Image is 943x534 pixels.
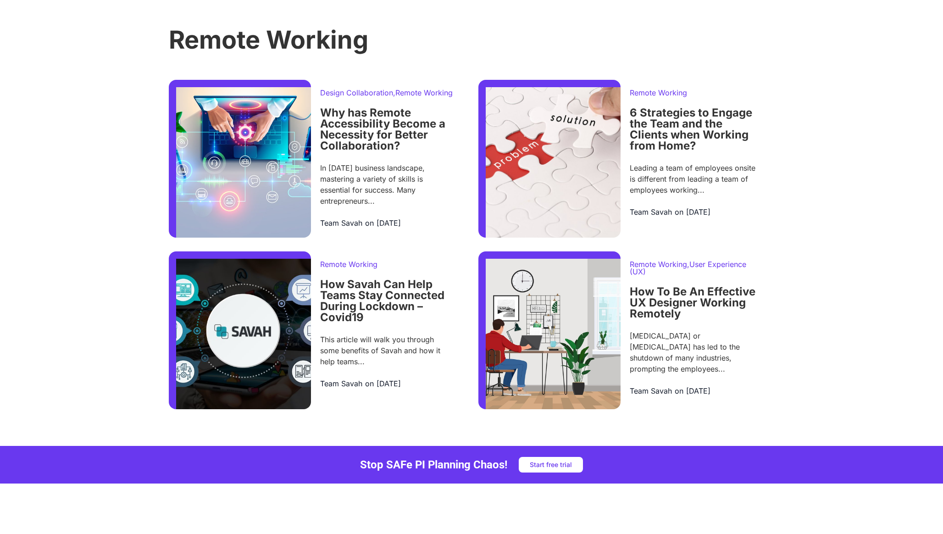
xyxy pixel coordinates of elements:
[169,28,774,52] h3: Remote Working
[630,385,672,396] a: Team Savah
[675,206,683,217] span: on
[320,217,362,228] a: Team Savah
[630,162,763,195] div: Leading a team of employees onsite is different from leading a team of employees working...
[675,385,683,396] span: on
[395,88,453,97] a: Remote Working
[686,206,710,217] a: [DATE]
[630,206,672,217] a: Team Savah
[686,207,710,217] time: [DATE]
[530,462,572,468] span: Start free trial
[630,260,687,269] a: Remote Working
[630,106,752,152] a: 6 Strategies to Engage the Team and the Clients when Working from Home?
[320,89,454,96] p: ,
[519,457,583,473] a: Start free trial
[365,217,374,228] span: on
[630,330,763,374] div: [MEDICAL_DATA] or [MEDICAL_DATA] has led to the shutdown of many industries, prompting the employ...
[486,259,621,409] img: Best Remote Working UX Designer
[630,285,755,320] a: How To Be An Effective UX Designer Working Remotely
[176,87,311,238] img: Remote Accessibility savahapp
[630,260,746,276] a: User Experience (UX)
[320,334,454,367] div: This article will walk you through some benefits of Savah and how it help teams...
[377,217,401,228] a: [DATE]
[377,378,401,389] a: [DATE]
[897,490,943,534] iframe: Chat Widget
[320,278,444,324] a: How Savah Can Help Teams Stay Connected During Lockdown – Covid19
[630,88,687,97] a: Remote Working
[320,88,393,97] a: Design Collaboration
[360,459,508,470] h4: Stop SAFe PI Planning Chaos!
[176,259,311,409] img: Best Savah Features
[686,386,710,395] time: [DATE]
[320,260,377,269] a: Remote Working
[686,385,710,396] a: [DATE]
[320,378,362,389] a: Team Savah
[377,218,401,228] time: [DATE]
[365,378,374,389] span: on
[320,106,445,152] a: Why has Remote Accessibility Become a Necessity for Better Collaboration?
[377,379,401,388] time: [DATE]
[320,162,454,206] div: In [DATE] business landscape, mastering a variety of skills is essential for success. Many entrep...
[630,261,763,275] p: ,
